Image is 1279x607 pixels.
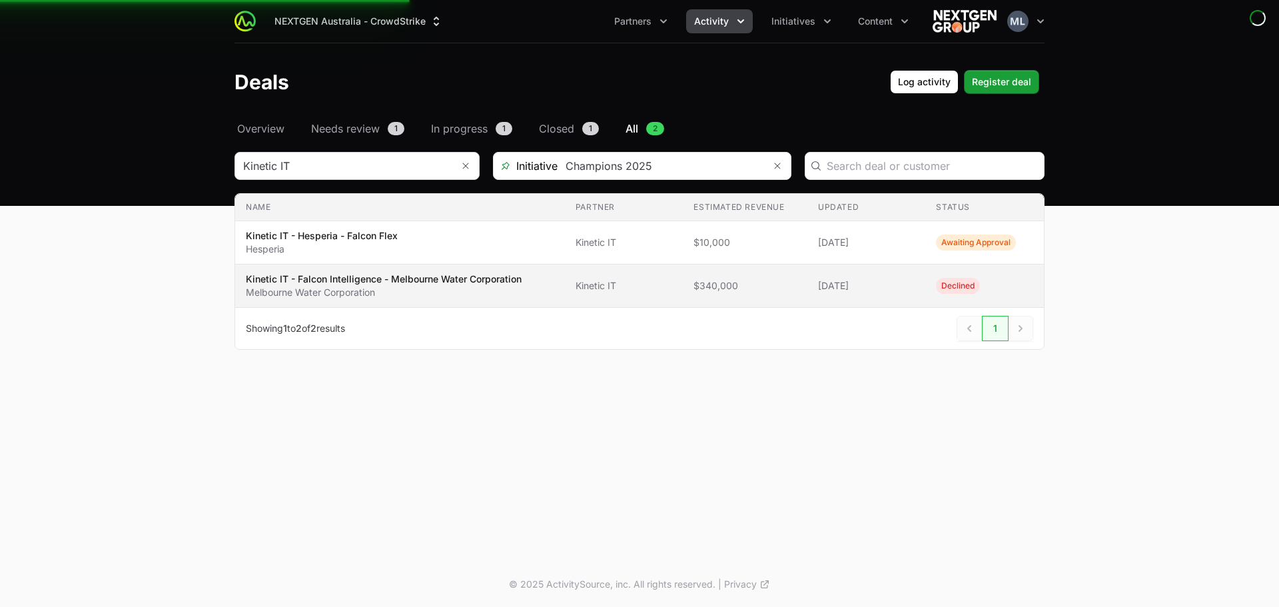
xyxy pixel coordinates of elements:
input: Search deal or customer [827,158,1036,174]
button: Content [850,9,917,33]
span: All [626,121,638,137]
button: NEXTGEN Australia - CrowdStrike [266,9,451,33]
span: Kinetic IT [576,279,673,293]
input: Search initiatives [558,153,764,179]
a: In progress1 [428,121,515,137]
div: Partners menu [606,9,675,33]
button: Remove [452,153,479,179]
span: 1 [982,316,1009,341]
div: Main navigation [256,9,917,33]
button: Initiatives [763,9,839,33]
div: Activity menu [686,9,753,33]
button: Remove [764,153,791,179]
img: NEXTGEN Australia [933,8,997,35]
span: Content [858,15,893,28]
span: Partners [614,15,651,28]
span: 1 [496,122,512,135]
span: 2 [310,322,316,334]
th: Estimated revenue [683,194,807,221]
span: Initiatives [771,15,815,28]
span: | [718,578,721,591]
span: [DATE] [818,279,915,293]
button: Register deal [964,70,1039,94]
p: Kinetic IT - Hesperia - Falcon Flex [246,229,398,243]
span: 1 [283,322,287,334]
span: [DATE] [818,236,915,249]
a: Overview [234,121,287,137]
span: Activity [694,15,729,28]
span: Log activity [898,74,951,90]
th: Updated [807,194,926,221]
span: Kinetic IT [576,236,673,249]
nav: Deals navigation [234,121,1045,137]
p: © 2025 ActivitySource, inc. All rights reserved. [509,578,715,591]
p: Melbourne Water Corporation [246,286,522,299]
p: Showing to of results [246,322,345,335]
span: Overview [237,121,284,137]
th: Name [235,194,565,221]
div: Initiatives menu [763,9,839,33]
span: 2 [296,322,302,334]
a: Privacy [724,578,770,591]
span: $10,000 [693,236,797,249]
div: Content menu [850,9,917,33]
img: Mustafa Larki [1007,11,1029,32]
button: Log activity [890,70,959,94]
p: Kinetic IT - Falcon Intelligence - Melbourne Water Corporation [246,273,522,286]
span: Closed [539,121,574,137]
a: All2 [623,121,667,137]
span: Needs review [311,121,380,137]
div: Primary actions [890,70,1039,94]
p: Hesperia [246,243,398,256]
a: Needs review1 [308,121,407,137]
span: $340,000 [693,279,797,293]
span: Register deal [972,74,1031,90]
span: 1 [388,122,404,135]
section: Deals Filters [234,152,1045,350]
img: ActivitySource [234,11,256,32]
span: 2 [646,122,664,135]
div: Supplier switch menu [266,9,451,33]
span: 1 [582,122,599,135]
h1: Deals [234,70,289,94]
button: Activity [686,9,753,33]
input: Search partner [235,153,452,179]
button: Partners [606,9,675,33]
span: Initiative [494,158,558,174]
th: Status [925,194,1044,221]
th: Partner [565,194,683,221]
a: Closed1 [536,121,602,137]
span: In progress [431,121,488,137]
